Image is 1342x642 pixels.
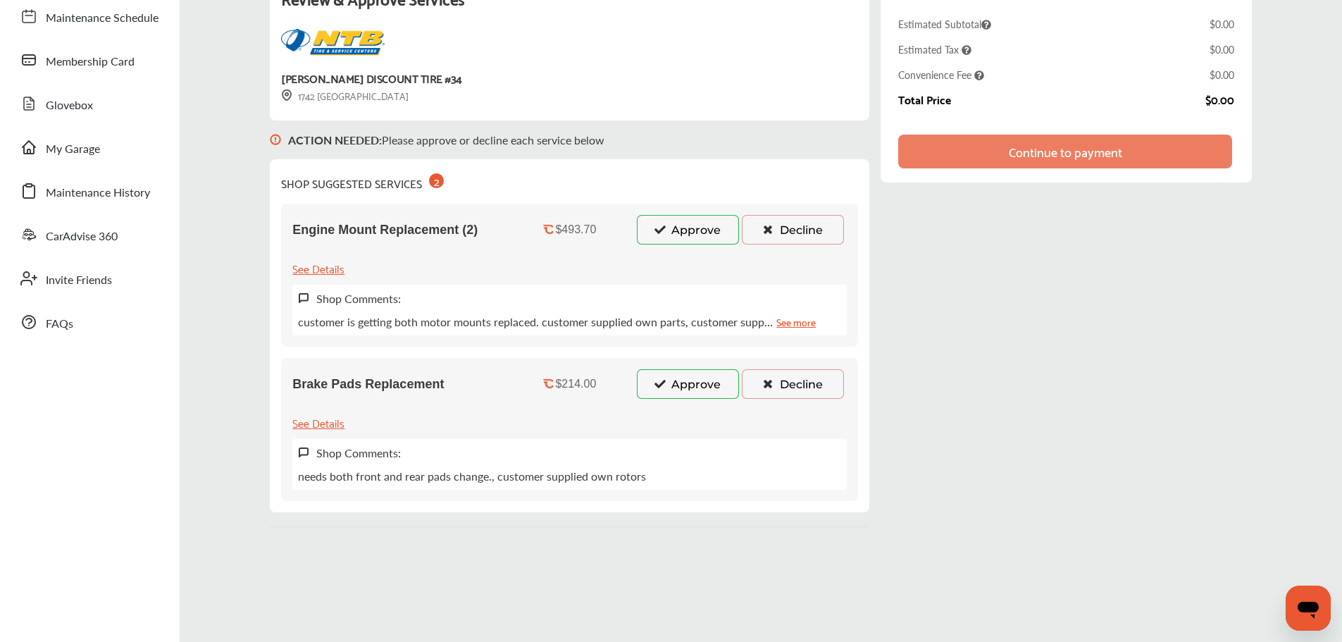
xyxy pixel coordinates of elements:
[298,292,309,304] img: svg+xml;base64,PHN2ZyB3aWR0aD0iMTYiIGhlaWdodD0iMTciIHZpZXdCb3g9IjAgMCAxNiAxNyIgZmlsbD0ibm9uZSIgeG...
[46,271,112,290] span: Invite Friends
[292,377,444,392] span: Brake Pads Replacement
[13,260,166,297] a: Invite Friends
[555,223,596,236] div: $493.70
[898,93,951,106] div: Total Price
[13,85,166,122] a: Glovebox
[270,121,281,159] img: svg+xml;base64,PHN2ZyB3aWR0aD0iMTYiIGhlaWdodD0iMTciIHZpZXdCb3g9IjAgMCAxNiAxNyIgZmlsbD0ibm9uZSIgeG...
[1210,42,1234,56] div: $0.00
[46,184,150,202] span: Maintenance History
[292,259,344,278] div: See Details
[13,216,166,253] a: CarAdvise 360
[281,68,462,87] div: [PERSON_NAME] DISCOUNT TIRE #34
[292,223,478,237] span: Engine Mount Replacement (2)
[13,304,166,340] a: FAQs
[1205,93,1234,106] div: $0.00
[46,140,100,159] span: My Garage
[298,468,646,484] p: needs both front and rear pads change., customer supplied own rotors
[637,215,739,245] button: Approve
[898,17,991,31] span: Estimated Subtotal
[1210,68,1234,82] div: $0.00
[281,87,409,104] div: 1742 [GEOGRAPHIC_DATA]
[288,132,604,148] p: Please approve or decline each service below
[281,29,385,57] img: logo-mavis.png
[13,42,166,78] a: Membership Card
[46,9,159,27] span: Maintenance Schedule
[898,42,971,56] span: Estimated Tax
[46,97,93,115] span: Glovebox
[298,314,816,330] p: customer is getting both motor mounts replaced. customer supplied own parts, customer supp…
[1286,586,1331,631] iframe: Button to launch messaging window
[281,89,292,101] img: svg+xml;base64,PHN2ZyB3aWR0aD0iMTYiIGhlaWdodD0iMTciIHZpZXdCb3g9IjAgMCAxNiAxNyIgZmlsbD0ibm9uZSIgeG...
[742,215,844,245] button: Decline
[46,53,135,71] span: Membership Card
[429,173,444,188] div: 2
[637,369,739,399] button: Approve
[13,129,166,166] a: My Garage
[13,173,166,209] a: Maintenance History
[281,171,444,192] div: SHOP SUGGESTED SERVICES
[776,314,816,330] a: See more
[292,413,344,432] div: See Details
[288,132,382,148] b: ACTION NEEDED :
[555,378,596,390] div: $214.00
[316,290,401,307] label: Shop Comments:
[46,228,118,246] span: CarAdvise 360
[298,447,309,459] img: svg+xml;base64,PHN2ZyB3aWR0aD0iMTYiIGhlaWdodD0iMTciIHZpZXdCb3g9IjAgMCAxNiAxNyIgZmlsbD0ibm9uZSIgeG...
[1210,17,1234,31] div: $0.00
[1009,144,1122,159] div: Continue to payment
[316,445,401,461] label: Shop Comments:
[742,369,844,399] button: Decline
[46,315,73,333] span: FAQs
[898,68,984,82] span: Convenience Fee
